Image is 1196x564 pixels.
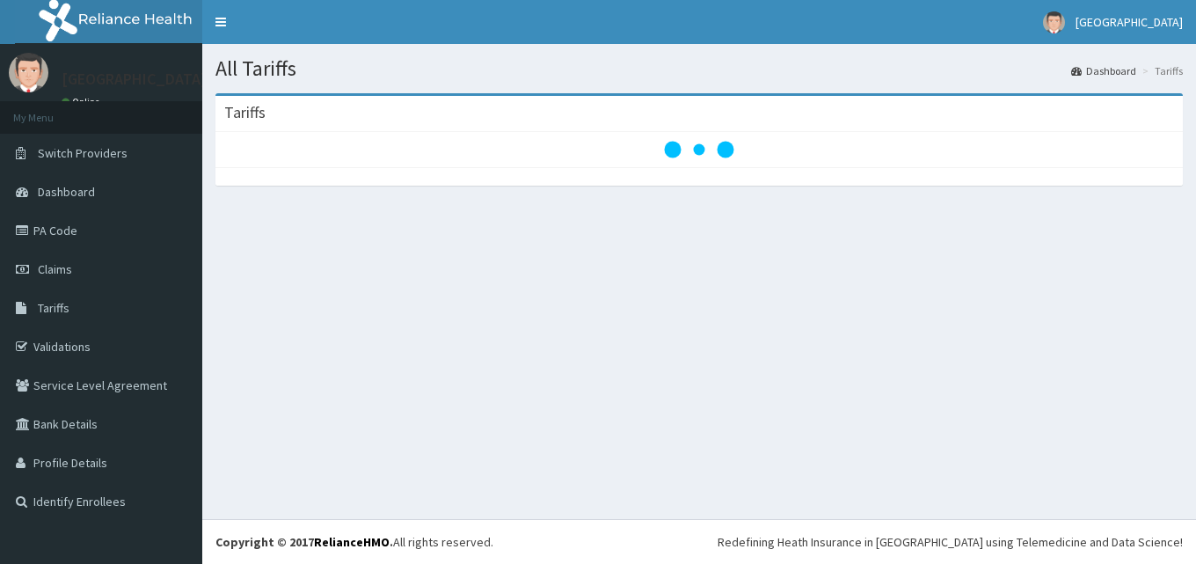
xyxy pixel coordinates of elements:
[1076,14,1183,30] span: [GEOGRAPHIC_DATA]
[62,71,207,87] p: [GEOGRAPHIC_DATA]
[38,300,69,316] span: Tariffs
[1071,63,1136,78] a: Dashboard
[38,261,72,277] span: Claims
[38,145,128,161] span: Switch Providers
[664,114,734,185] svg: audio-loading
[62,96,104,108] a: Online
[202,519,1196,564] footer: All rights reserved.
[718,533,1183,551] div: Redefining Heath Insurance in [GEOGRAPHIC_DATA] using Telemedicine and Data Science!
[314,534,390,550] a: RelianceHMO
[215,534,393,550] strong: Copyright © 2017 .
[1043,11,1065,33] img: User Image
[38,184,95,200] span: Dashboard
[9,53,48,92] img: User Image
[224,105,266,121] h3: Tariffs
[1138,63,1183,78] li: Tariffs
[215,57,1183,80] h1: All Tariffs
